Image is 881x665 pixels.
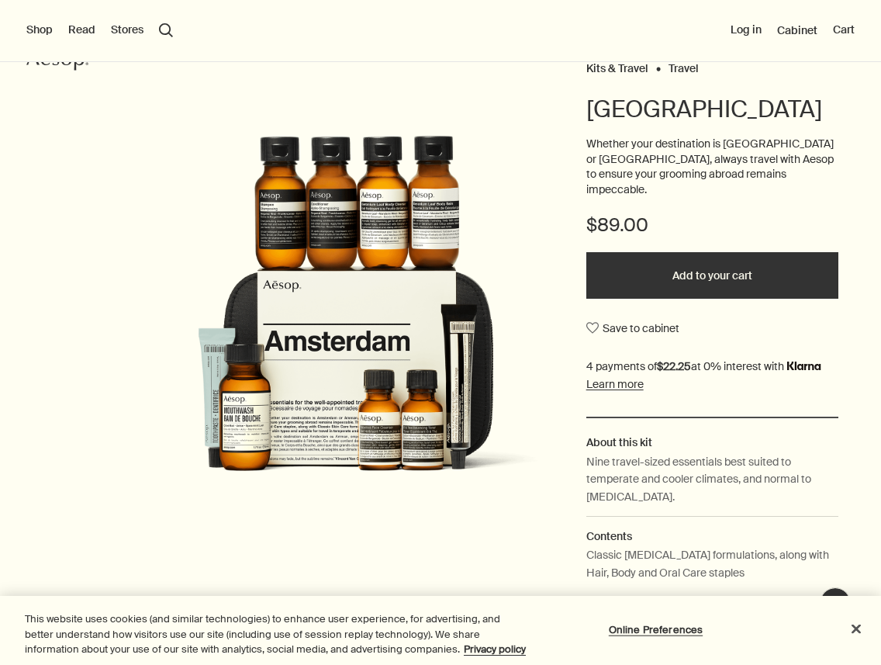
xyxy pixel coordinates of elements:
h2: About this kit [586,434,838,451]
button: Log in [731,23,762,38]
a: Aesop [22,45,92,80]
button: Online Preferences, Opens the preference center dialog [607,614,704,645]
a: Kits & Travel [586,61,648,68]
span: $89.00 [586,213,648,237]
p: Whether your destination is [GEOGRAPHIC_DATA] or [GEOGRAPHIC_DATA], always travel with Aesop to e... [586,137,838,197]
button: Shop [26,23,53,38]
button: Read [68,23,95,38]
button: Close [839,611,873,646]
button: Cart [833,23,855,38]
h2: Contents [586,528,838,545]
button: Save to cabinet [586,314,679,342]
div: This website uses cookies (and similar technologies) to enhance user experience, for advertising,... [25,611,529,657]
a: Cabinet [777,23,817,37]
a: More information about your privacy, opens in a new tab [464,642,526,656]
h1: [GEOGRAPHIC_DATA] [586,94,838,125]
p: Nine travel-sized essentials best suited to temperate and cooler climates, and normal to [MEDICAL... [586,453,838,505]
button: Add to your cart - $89.00 [586,252,838,299]
button: Stores [111,23,143,38]
img: Nine travel-sized products with a re-usable zip-up case. [125,135,566,521]
p: Classic [MEDICAL_DATA] formulations, along with Hair, Body and Oral Care staples [586,546,838,581]
button: Open search [159,23,173,37]
button: Live Assistance [820,587,851,618]
a: Travel [669,61,699,68]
